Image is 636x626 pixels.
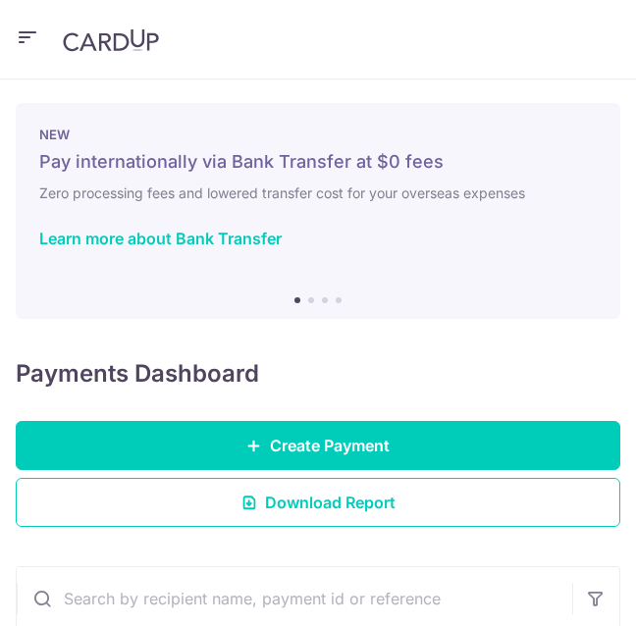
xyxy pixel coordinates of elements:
h4: Payments Dashboard [16,358,259,390]
p: NEW [39,127,597,142]
h5: Pay internationally via Bank Transfer at $0 fees [39,150,597,174]
h6: Zero processing fees and lowered transfer cost for your overseas expenses [39,182,597,205]
a: Create Payment [16,421,620,470]
a: Learn more about Bank Transfer [39,229,282,248]
a: Download Report [16,478,620,527]
span: Download Report [265,491,396,514]
span: Create Payment [270,434,390,457]
img: CardUp [63,28,159,52]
